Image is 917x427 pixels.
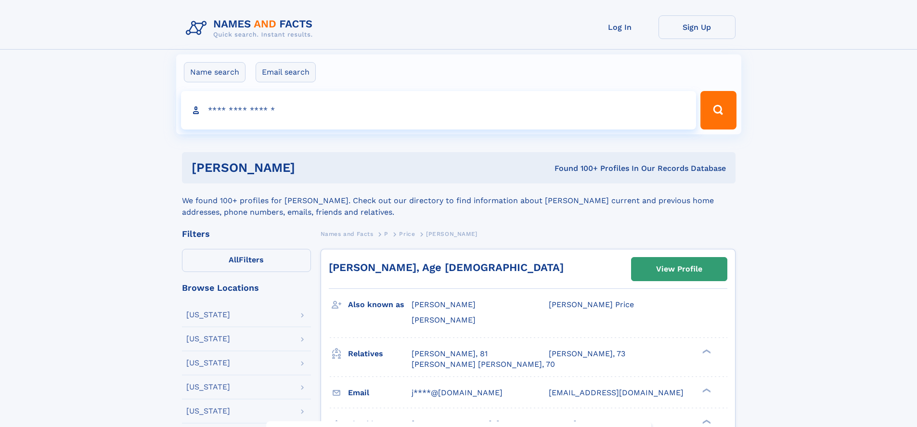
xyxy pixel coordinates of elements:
label: Email search [256,62,316,82]
a: P [384,228,388,240]
a: [PERSON_NAME], 73 [549,349,625,359]
div: [US_STATE] [186,311,230,319]
a: Sign Up [659,15,736,39]
span: P [384,231,388,237]
span: [PERSON_NAME] [412,300,476,309]
span: Price [399,231,415,237]
a: Log In [581,15,659,39]
a: View Profile [632,258,727,281]
div: ❯ [700,387,711,393]
a: [PERSON_NAME], 81 [412,349,488,359]
h3: Also known as [348,297,412,313]
span: All [229,255,239,264]
input: search input [181,91,697,129]
h3: Relatives [348,346,412,362]
a: [PERSON_NAME] [PERSON_NAME], 70 [412,359,555,370]
h1: [PERSON_NAME] [192,162,425,174]
button: Search Button [700,91,736,129]
span: [PERSON_NAME] [426,231,478,237]
div: We found 100+ profiles for [PERSON_NAME]. Check out our directory to find information about [PERS... [182,183,736,218]
div: ❯ [700,348,711,354]
div: Filters [182,230,311,238]
label: Name search [184,62,245,82]
span: [EMAIL_ADDRESS][DOMAIN_NAME] [549,388,684,397]
div: Found 100+ Profiles In Our Records Database [425,163,726,174]
div: [US_STATE] [186,407,230,415]
span: [PERSON_NAME] Price [549,300,634,309]
div: Browse Locations [182,284,311,292]
img: Logo Names and Facts [182,15,321,41]
span: [PERSON_NAME] [412,315,476,324]
a: Names and Facts [321,228,374,240]
div: [US_STATE] [186,359,230,367]
div: ❯ [700,418,711,425]
div: View Profile [656,258,702,280]
a: [PERSON_NAME], Age [DEMOGRAPHIC_DATA] [329,261,564,273]
div: [US_STATE] [186,335,230,343]
h3: Email [348,385,412,401]
div: [US_STATE] [186,383,230,391]
label: Filters [182,249,311,272]
a: Price [399,228,415,240]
